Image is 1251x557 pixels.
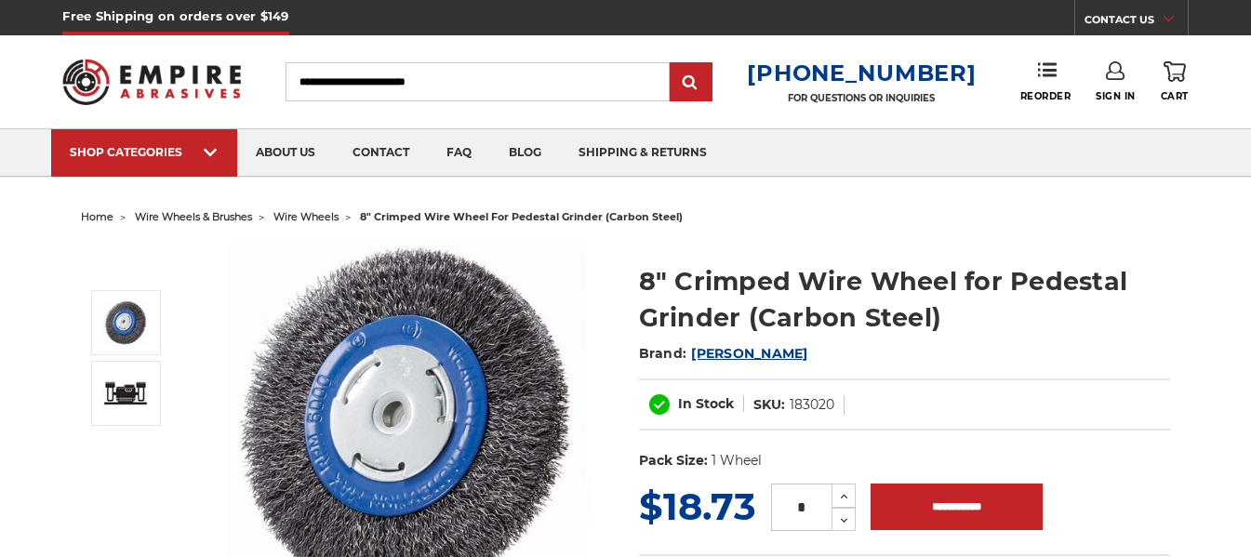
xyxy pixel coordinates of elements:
[334,129,428,177] a: contact
[1085,9,1188,35] a: CONTACT US
[639,484,756,529] span: $18.73
[712,451,762,471] dd: 1 Wheel
[1020,61,1071,101] a: Reorder
[135,210,252,223] a: wire wheels & brushes
[102,300,149,345] img: 8" Crimped Wire Wheel for Pedestal Grinder
[747,92,976,104] p: FOR QUESTIONS OR INQUIRIES
[639,451,708,471] dt: Pack Size:
[1161,90,1189,102] span: Cart
[678,395,734,412] span: In Stock
[360,210,683,223] span: 8" crimped wire wheel for pedestal grinder (carbon steel)
[672,64,710,101] input: Submit
[1020,90,1071,102] span: Reorder
[639,345,687,362] span: Brand:
[639,263,1170,336] h1: 8" Crimped Wire Wheel for Pedestal Grinder (Carbon Steel)
[691,345,807,362] a: [PERSON_NAME]
[70,145,219,159] div: SHOP CATEGORIES
[102,378,149,408] img: 8" Crimped Wire Wheel for Pedestal Grinder (Carbon Steel)
[81,210,113,223] a: home
[753,395,785,415] dt: SKU:
[560,129,725,177] a: shipping & returns
[747,60,976,86] a: [PHONE_NUMBER]
[1096,90,1136,102] span: Sign In
[490,129,560,177] a: blog
[790,395,834,415] dd: 183020
[237,129,334,177] a: about us
[273,210,339,223] a: wire wheels
[1161,61,1189,102] a: Cart
[428,129,490,177] a: faq
[62,47,240,117] img: Empire Abrasives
